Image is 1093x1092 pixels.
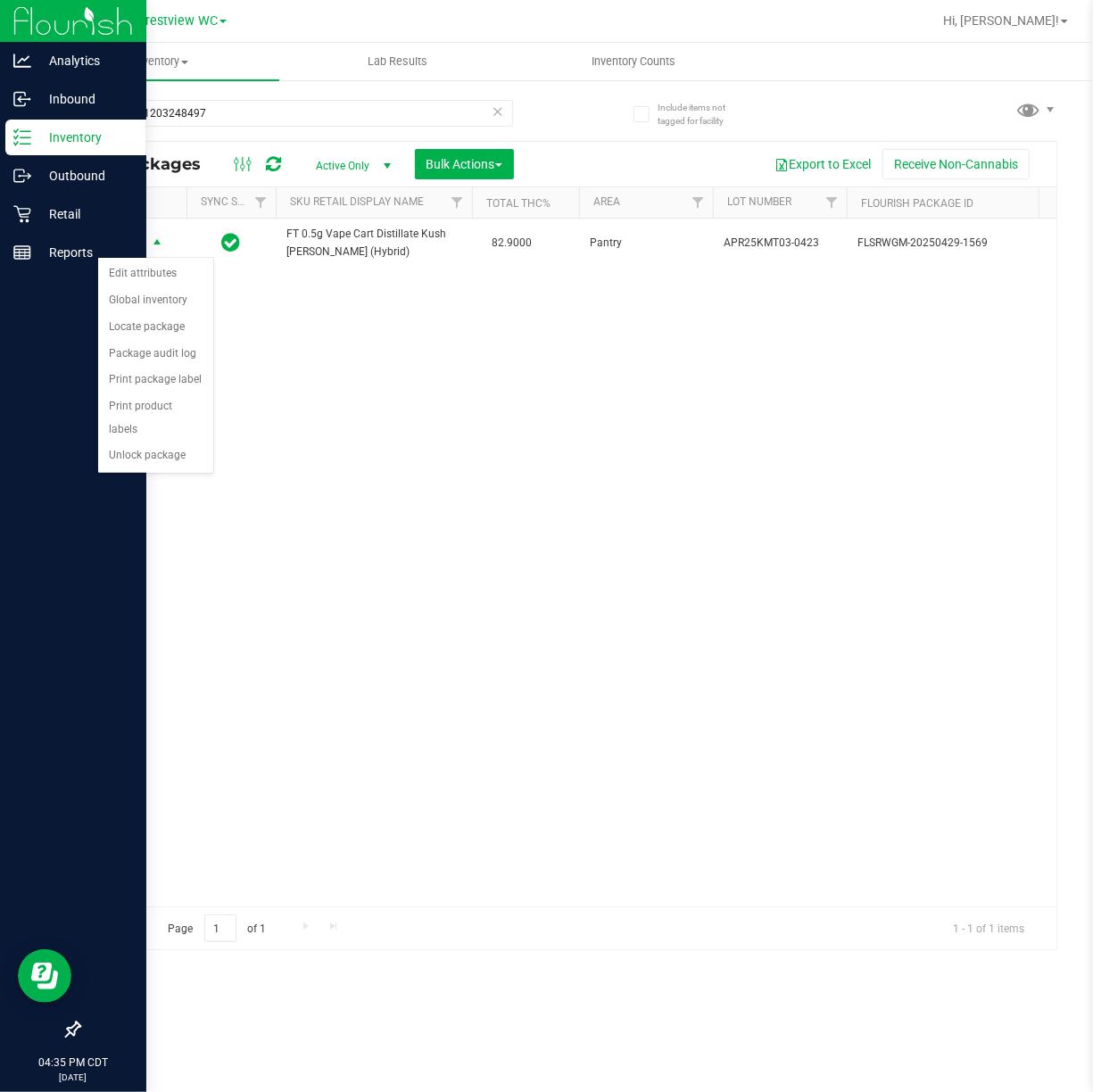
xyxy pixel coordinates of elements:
[763,149,882,179] button: Export to Excel
[567,54,700,70] span: Inventory Counts
[204,914,236,942] input: 1
[593,195,620,208] a: Area
[13,128,31,146] inline-svg: Inventory
[8,1071,138,1084] p: [DATE]
[286,226,461,260] span: FT 0.5g Vape Cart Distillate Kush [PERSON_NAME] (Hybrid)
[31,165,138,186] p: Outbound
[724,235,836,252] span: APR25KMT03-0423
[658,101,747,128] span: Include items not tagged for facility
[415,149,514,179] button: Bulk Actions
[817,187,847,218] a: Filter
[13,90,31,108] inline-svg: Inbound
[43,54,279,70] span: Inventory
[18,949,71,1003] iframe: Resource center
[246,187,276,218] a: Filter
[31,203,138,225] p: Retail
[590,235,702,252] span: Pantry
[13,167,31,185] inline-svg: Outbound
[146,231,169,256] span: select
[13,244,31,261] inline-svg: Reports
[98,367,213,393] li: Print package label
[98,314,213,341] li: Locate package
[727,195,791,208] a: Lot Number
[943,13,1059,28] span: Hi, [PERSON_NAME]!
[98,341,213,368] li: Package audit log
[13,205,31,223] inline-svg: Retail
[683,187,713,218] a: Filter
[79,100,513,127] input: Search Package ID, Item Name, SKU, Lot or Part Number...
[93,154,219,174] span: All Packages
[516,43,752,80] a: Inventory Counts
[31,88,138,110] p: Inbound
[31,242,138,263] p: Reports
[98,443,213,469] li: Unlock package
[426,157,502,171] span: Bulk Actions
[201,195,269,208] a: Sync Status
[153,914,281,942] span: Page of 1
[31,127,138,148] p: Inventory
[279,43,516,80] a: Lab Results
[939,914,1039,941] span: 1 - 1 of 1 items
[8,1055,138,1071] p: 04:35 PM CDT
[31,50,138,71] p: Analytics
[861,197,973,210] a: Flourish Package ID
[857,235,1032,252] span: FLSRWGM-20250429-1569
[222,230,241,255] span: In Sync
[98,261,213,287] li: Edit attributes
[98,393,213,443] li: Print product labels
[486,197,551,210] a: Total THC%
[882,149,1030,179] button: Receive Non-Cannabis
[137,13,218,29] span: Crestview WC
[344,54,451,70] span: Lab Results
[492,100,504,123] span: Clear
[43,43,279,80] a: Inventory
[443,187,472,218] a: Filter
[98,287,213,314] li: Global inventory
[290,195,424,208] a: SKU Retail Display Name
[13,52,31,70] inline-svg: Analytics
[483,230,541,256] span: 82.9000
